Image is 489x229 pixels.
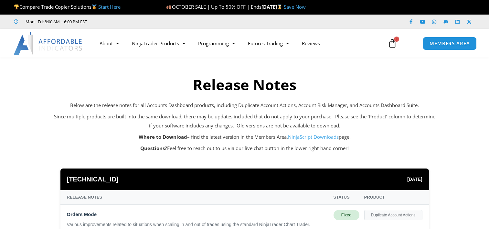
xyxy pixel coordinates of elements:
strong: Questions? [140,145,167,151]
a: MEMBERS AREA [423,37,477,50]
a: Reviews [295,36,326,51]
img: LogoAI | Affordable Indicators – NinjaTrader [14,32,83,55]
p: Since multiple products are built into the same download, there may be updates included that do n... [54,112,435,130]
span: Compare Trade Copier Solutions [14,4,121,10]
img: ⌛ [277,5,282,9]
nav: Menu [93,36,382,51]
a: 0 [378,34,407,53]
span: OCTOBER SALE | Up To 50% OFF | Ends [166,4,261,10]
img: 🏆 [14,5,19,9]
a: Start Here [98,4,121,10]
h2: Release Notes [54,75,435,94]
div: Release Notes [67,193,329,201]
p: Below are the release notes for all Accounts Dashboard products, including Duplicate Account Acti... [54,101,435,110]
img: 🍂 [166,5,171,9]
span: MEMBERS AREA [430,41,470,46]
div: Duplicate Account Actions [364,210,422,220]
p: Feel free to reach out to us via our live chat button in the lower right-hand corner! [54,144,435,153]
div: Various improvements related to situations when scaling in and out of trades using the standard N... [67,222,329,228]
a: Save Now [284,4,306,10]
a: Programming [192,36,241,51]
strong: Where to Download [139,134,187,140]
a: About [93,36,125,51]
a: NinjaScript Downloads [288,134,339,140]
span: Mon - Fri: 8:00 AM – 6:00 PM EST [24,18,87,26]
a: Futures Trading [241,36,295,51]
p: – find the latest version in the Members Area, page. [54,133,435,142]
span: [DATE] [407,175,422,183]
div: Orders Mode [67,210,329,219]
div: Fixed [334,210,359,220]
strong: [DATE] [261,4,284,10]
div: Status [334,193,359,201]
img: 🥇 [92,5,97,9]
span: 0 [394,37,399,42]
span: [TECHNICAL_ID] [67,173,119,185]
a: NinjaTrader Products [125,36,192,51]
iframe: Customer reviews powered by Trustpilot [96,18,193,25]
div: Product [364,193,422,201]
